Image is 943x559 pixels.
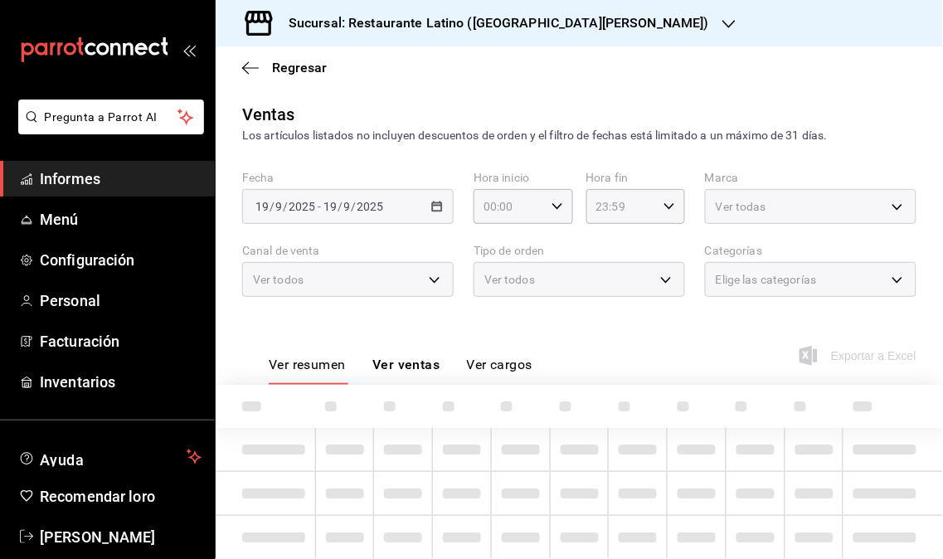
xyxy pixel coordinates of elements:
[275,200,283,213] input: --
[270,200,275,213] span: /
[269,357,346,385] button: Ver resumen
[242,245,454,257] label: Canal de venta
[586,173,686,184] label: Hora fin
[716,271,817,288] span: Elige las categorías
[275,13,709,33] h3: Sucursal: Restaurante Latino ([GEOGRAPHIC_DATA][PERSON_NAME])
[474,173,573,184] label: Hora inicio
[40,488,155,505] font: Recomendar loro
[474,245,685,257] label: Tipo de orden
[269,357,532,385] div: navigation tabs
[705,173,916,184] label: Marca
[40,528,156,546] font: [PERSON_NAME]
[357,200,385,213] input: ----
[18,100,204,134] button: Pregunta a Parrot AI
[242,173,454,184] label: Fecha
[467,357,533,385] button: Ver cargos
[272,60,327,75] span: Regresar
[253,271,304,288] span: Ver todos
[242,60,327,75] button: Regresar
[255,200,270,213] input: --
[40,451,85,469] font: Ayuda
[484,271,535,288] span: Ver todos
[40,333,119,350] font: Facturación
[242,127,916,144] div: Los artículos listados no incluyen descuentos de orden y el filtro de fechas está limitado a un m...
[12,120,204,138] a: Pregunta a Parrot AI
[338,200,343,213] span: /
[40,170,100,187] font: Informes
[352,200,357,213] span: /
[242,102,295,127] div: Ventas
[705,245,916,257] label: Categorías
[372,357,440,385] button: Ver ventas
[40,292,100,309] font: Personal
[318,200,321,213] span: -
[323,200,338,213] input: --
[40,373,115,391] font: Inventarios
[40,251,135,269] font: Configuración
[283,200,288,213] span: /
[182,43,196,56] button: abrir_cajón_menú
[45,110,158,124] font: Pregunta a Parrot AI
[343,200,352,213] input: --
[288,200,316,213] input: ----
[716,198,766,215] span: Ver todas
[40,211,79,228] font: Menú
